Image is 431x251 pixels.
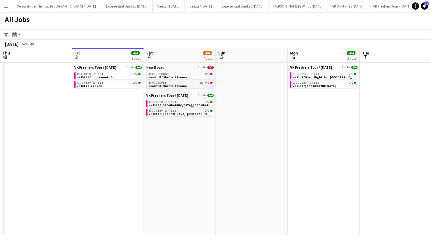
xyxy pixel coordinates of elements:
[198,66,206,69] span: 2 Jobs
[210,73,212,75] span: 0/1
[210,101,212,103] span: 2/2
[210,82,212,84] span: 0/1
[351,66,358,69] span: 4/4
[77,84,102,88] span: VK Kit 2 / Leeds SU
[314,72,320,76] span: BST
[170,100,176,104] span: BST
[217,54,225,60] span: 5
[293,81,320,84] span: 19:30-01:30 (Tue)
[146,65,165,70] span: New Board
[149,84,187,88] span: Leadmill / Sheffield Promo
[77,75,115,79] span: VK Kit 1 / Bournemouth SU
[349,73,353,76] span: 2/2
[289,54,298,60] span: 6
[101,0,153,12] button: Experiential Drinks / [DATE]
[361,54,369,60] span: 7
[74,50,80,56] span: Fri
[138,82,141,84] span: 2/2
[12,0,101,12] button: Xenia student living / [GEOGRAPHIC_DATA] / [DATE]
[132,56,141,60] div: 2 Jobs
[293,81,356,88] a: 19:30-01:30 (Tue)BST2/2VK Kit 2 / [GEOGRAPHIC_DATA]
[77,72,141,79] a: 19:30-01:30 (Sat)BST2/2VK Kit 1 / Bournemouth SU
[207,66,214,69] span: 0/2
[362,50,369,56] span: Tue
[149,75,187,79] span: Leadmill / Sheffield Promo
[207,94,214,97] span: 4/4
[210,110,212,112] span: 2/2
[327,0,368,12] button: VK Daytime / [DATE]
[149,72,212,79] a: 10:00-13:00BST0/1Leadmill / Sheffield Promo
[368,0,416,12] button: VK Freshers Tour / [DATE]
[342,66,350,69] span: 2 Jobs
[314,81,320,85] span: BST
[149,112,217,116] span: VK Kit 1 / Jack Murphys, Swansea
[200,81,203,84] span: 1A
[149,81,212,84] div: •
[421,2,428,10] a: 12
[163,72,169,76] span: BST
[293,73,320,76] span: 19:30-01:30 (Tue)
[20,42,35,46] span: Week 40
[146,93,214,98] a: VK Freshers Tour / [DATE]2 Jobs4/4
[347,56,357,60] div: 2 Jobs
[347,51,355,55] span: 4/4
[354,73,356,75] span: 2/2
[2,50,10,56] span: Thu
[73,54,80,60] span: 3
[268,0,327,12] button: [PERSON_NAME]'s Whip / [DATE]
[77,81,104,84] span: 21:30-01:30 (Sat)
[133,73,138,76] span: 2/2
[290,65,358,70] a: VK Freshers Tour / [DATE]2 Jobs4/4
[203,56,213,60] div: 4 Jobs
[149,100,212,107] a: 19:30-00:30 (Sun)BST2/2VK Kit 2 / [GEOGRAPHIC_DATA], [GEOGRAPHIC_DATA]
[217,0,268,12] button: Experiential Drinks / [DATE]
[146,93,188,98] span: VK Freshers Tour / Oct 25
[74,65,116,70] span: VK Freshers Tour / Oct 25
[77,81,141,88] a: 21:30-01:30 (Sat)BST2/2VK Kit 2 / Leeds SU
[205,73,209,76] span: 0/1
[424,2,429,5] span: 12
[198,94,206,97] span: 2 Jobs
[163,81,169,85] span: BST
[98,72,104,76] span: BST
[205,109,209,112] span: 2/2
[170,109,176,113] span: BST
[149,103,224,107] span: VK Kit 2 / Imperial Union, London
[153,0,185,12] button: Veezu / [DATE]
[131,51,140,55] span: 4/4
[218,50,225,56] span: Sun
[205,81,209,84] span: 0/1
[149,81,169,84] span: 10:00-13:00
[290,50,298,56] span: Mon
[2,54,10,60] span: 2
[77,73,104,76] span: 19:30-01:30 (Sat)
[149,81,212,88] a: 10:00-13:00BST1A•0/1Leadmill / Sheffield Promo
[133,81,138,84] span: 2/2
[354,82,356,84] span: 2/2
[293,84,336,88] span: VK Kit 2 / University of Chichester
[98,81,104,85] span: BST
[146,50,153,56] span: Sat
[74,65,142,70] a: VK Freshers Tour / [DATE]2 Jobs4/4
[149,73,169,76] span: 10:00-13:00
[74,65,142,89] div: VK Freshers Tour / [DATE]2 Jobs4/419:30-01:30 (Sat)BST2/2VK Kit 1 / Bournemouth SU21:30-01:30 (Sa...
[293,75,360,79] span: VK Kit 1 / Plush Nightclub, Oxford
[149,109,176,112] span: 19:30-01:30 (Sun)
[203,51,212,55] span: 4/6
[135,66,142,69] span: 4/4
[146,93,214,117] div: VK Freshers Tour / [DATE]2 Jobs4/419:30-00:30 (Sun)BST2/2VK Kit 2 / [GEOGRAPHIC_DATA], [GEOGRAPHI...
[293,72,356,79] a: 19:30-01:30 (Tue)BST2/2VK Kit 1 / Plush Nightclub, [GEOGRAPHIC_DATA]
[205,101,209,104] span: 2/2
[290,65,332,70] span: VK Freshers Tour / Oct 25
[138,73,141,75] span: 2/2
[146,65,214,70] a: New Board2 Jobs0/2
[146,65,214,93] div: New Board2 Jobs0/210:00-13:00BST0/1Leadmill / Sheffield Promo10:00-13:00BST1A•0/1Leadmill / Sheff...
[145,54,153,60] span: 4
[185,0,217,12] button: Veezu / [DATE]
[126,66,134,69] span: 2 Jobs
[5,41,19,47] div: [DATE]
[149,109,212,116] a: 19:30-01:30 (Sun)BST2/2VK Kit 1 / [PERSON_NAME], [GEOGRAPHIC_DATA]
[149,101,176,104] span: 19:30-00:30 (Sun)
[349,81,353,84] span: 2/2
[290,65,358,89] div: VK Freshers Tour / [DATE]2 Jobs4/419:30-01:30 (Tue)BST2/2VK Kit 1 / Plush Nightclub, [GEOGRAPHIC_...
